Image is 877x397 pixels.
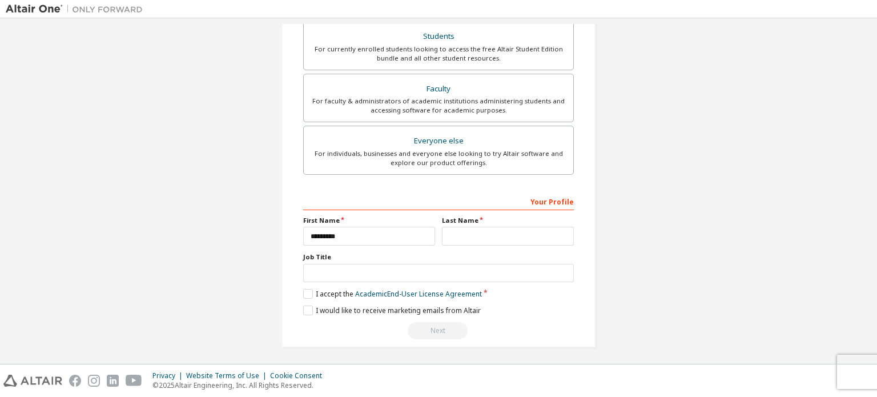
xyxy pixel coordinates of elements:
[311,149,566,167] div: For individuals, businesses and everyone else looking to try Altair software and explore our prod...
[355,289,482,299] a: Academic End-User License Agreement
[303,289,482,299] label: I accept the
[311,81,566,97] div: Faculty
[69,375,81,387] img: facebook.svg
[270,371,329,380] div: Cookie Consent
[303,306,481,315] label: I would like to receive marketing emails from Altair
[152,371,186,380] div: Privacy
[303,216,435,225] label: First Name
[303,252,574,262] label: Job Title
[311,97,566,115] div: For faculty & administrators of academic institutions administering students and accessing softwa...
[126,375,142,387] img: youtube.svg
[88,375,100,387] img: instagram.svg
[152,380,329,390] p: © 2025 Altair Engineering, Inc. All Rights Reserved.
[311,29,566,45] div: Students
[442,216,574,225] label: Last Name
[303,322,574,339] div: Read and acccept EULA to continue
[303,192,574,210] div: Your Profile
[186,371,270,380] div: Website Terms of Use
[311,133,566,149] div: Everyone else
[6,3,148,15] img: Altair One
[311,45,566,63] div: For currently enrolled students looking to access the free Altair Student Edition bundle and all ...
[107,375,119,387] img: linkedin.svg
[3,375,62,387] img: altair_logo.svg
